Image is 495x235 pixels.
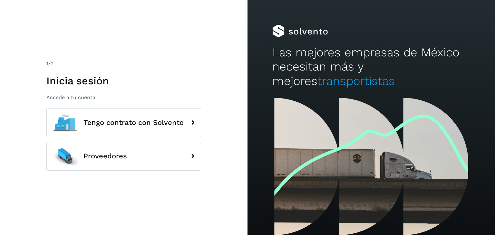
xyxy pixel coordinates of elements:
button: Proveedores [46,142,201,171]
div: /2 [46,60,201,68]
h1: Inicia sesión [46,75,201,87]
span: transportistas [317,74,395,88]
button: Tengo contrato con Solvento [46,108,201,137]
h2: Las mejores empresas de México necesitan más y mejores [272,45,470,88]
span: 1 [46,61,48,67]
span: Proveedores [83,152,127,160]
p: Accede a tu cuenta [46,94,201,100]
span: Tengo contrato con Solvento [83,119,184,127]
